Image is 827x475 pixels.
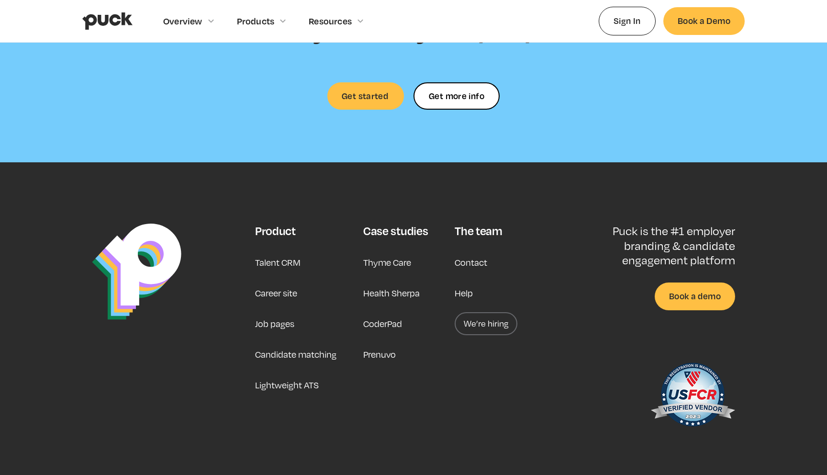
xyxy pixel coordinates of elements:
[255,312,294,335] a: Job pages
[363,282,420,305] a: Health Sherpa
[92,224,181,320] img: Puck Logo
[655,283,735,310] a: Book a demo
[455,282,473,305] a: Help
[255,251,301,274] a: Talent CRM
[413,82,500,110] form: Ready to find your people
[237,16,275,26] div: Products
[252,11,575,44] h2: Ready to find your people?
[255,373,319,396] a: Lightweight ATS
[455,224,502,238] div: The team
[599,7,656,35] a: Sign In
[363,224,428,238] div: Case studies
[255,282,297,305] a: Career site
[581,224,735,267] p: Puck is the #1 employer branding & candidate engagement platform
[455,312,517,335] a: We’re hiring
[663,7,745,34] a: Book a Demo
[363,312,402,335] a: CoderPad
[255,224,296,238] div: Product
[455,251,487,274] a: Contact
[309,16,352,26] div: Resources
[650,358,735,435] img: US Federal Contractor Registration System for Award Management Verified Vendor Seal
[163,16,202,26] div: Overview
[327,82,404,110] a: Get started
[413,82,500,110] a: Get more info
[363,343,396,366] a: Prenuvo
[255,343,336,366] a: Candidate matching
[363,251,411,274] a: Thyme Care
